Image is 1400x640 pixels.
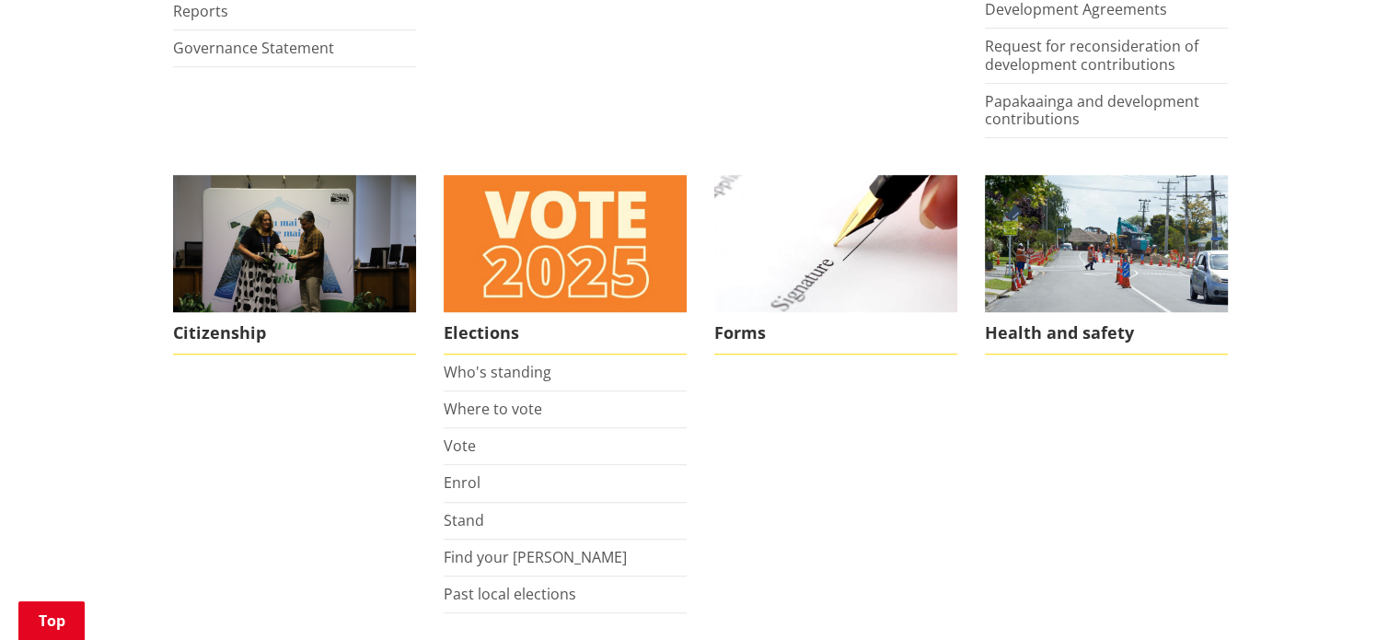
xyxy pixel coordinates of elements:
img: Citizenship Ceremony March 2023 [173,175,416,312]
a: Top [18,601,85,640]
a: Find your [PERSON_NAME] [444,547,627,567]
span: Forms [714,312,957,355]
span: Health and safety [985,312,1228,355]
a: Find a form to complete Forms [714,175,957,355]
img: Find a form to complete [714,175,957,312]
span: Elections [444,312,687,355]
a: Elections [444,175,687,355]
a: Past local elections [444,584,576,604]
a: Governance Statement [173,38,334,58]
a: Citizenship Ceremony March 2023 Citizenship [173,175,416,355]
a: Vote [444,436,476,456]
iframe: Messenger Launcher [1315,563,1382,629]
img: Vote 2025 [444,175,687,312]
a: Health and safety Health and safety [985,175,1228,355]
a: Request for reconsideration of development contributions [985,36,1198,74]
a: Papakaainga and development contributions [985,91,1199,129]
img: Health and safety [985,175,1228,312]
a: Stand [444,510,484,530]
a: Enrol [444,472,480,493]
a: Where to vote [444,399,542,419]
a: Reports [173,1,228,21]
a: Who's standing [444,362,551,382]
span: Citizenship [173,312,416,355]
